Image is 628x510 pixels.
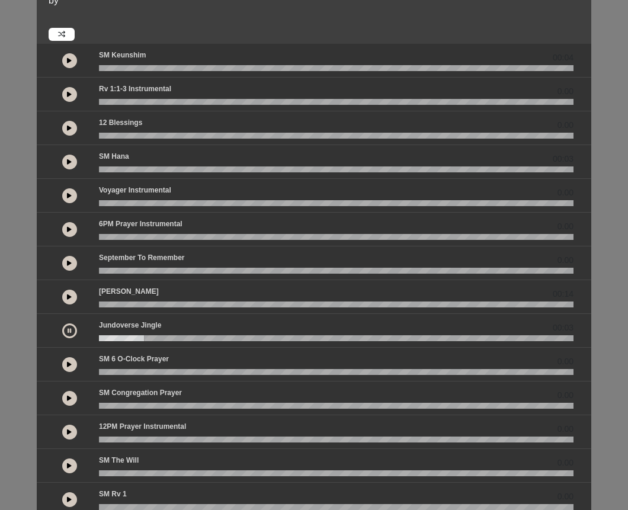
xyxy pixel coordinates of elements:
[557,389,573,402] span: 0.00
[557,490,573,503] span: 0.00
[99,219,182,229] p: 6PM Prayer Instrumental
[99,252,185,263] p: September to Remember
[99,50,146,60] p: SM Keunshim
[557,220,573,233] span: 0.00
[99,354,169,364] p: SM 6 o-clock prayer
[99,151,129,162] p: SM Hana
[557,119,573,131] span: 0.00
[557,187,573,199] span: 0.00
[557,355,573,368] span: 0.00
[99,421,186,432] p: 12PM Prayer Instrumental
[99,84,171,94] p: Rv 1:1-3 Instrumental
[557,457,573,469] span: 0.00
[99,387,182,398] p: SM Congregation Prayer
[99,320,161,331] p: Jundoverse Jingle
[553,153,573,165] span: 00:03
[553,322,573,334] span: 00:03
[553,52,573,64] span: 00:04
[557,85,573,98] span: 0.00
[99,117,142,128] p: 12 Blessings
[553,288,573,300] span: 00:14
[99,455,139,466] p: SM The Will
[99,286,159,297] p: [PERSON_NAME]
[99,185,171,195] p: Voyager Instrumental
[99,489,127,499] p: SM Rv 1
[557,423,573,435] span: 0.00
[557,254,573,267] span: 0.00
